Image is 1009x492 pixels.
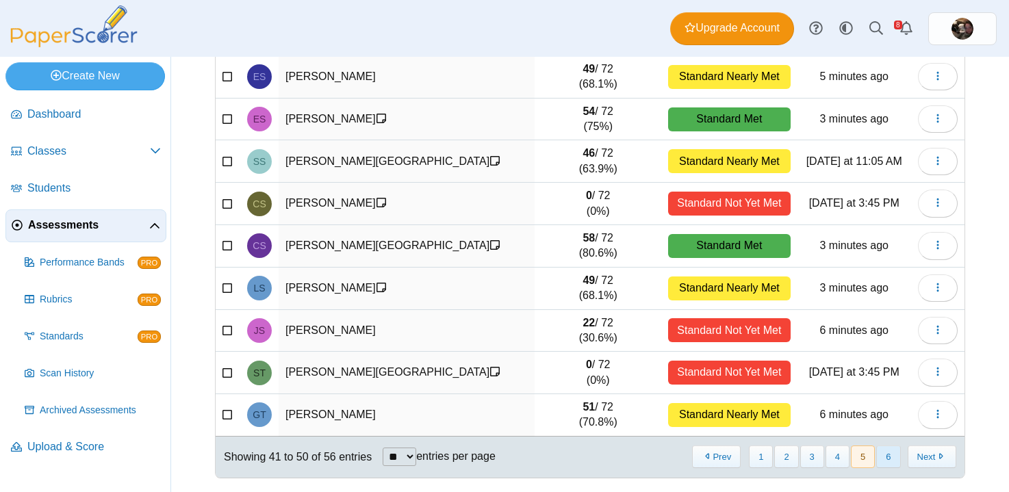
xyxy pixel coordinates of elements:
span: Classes [27,144,150,159]
span: Archived Assessments [40,404,161,417]
b: 22 [583,317,595,328]
span: Selma Taguinod [253,368,266,378]
span: PRO [138,257,161,269]
time: Sep 4, 2025 at 9:48 AM [820,409,889,420]
td: / 72 (68.1%) [535,268,661,310]
td: / 72 (0%) [535,352,661,394]
button: 1 [749,445,773,468]
span: Gabriella Tangco [253,410,266,419]
div: Showing 41 to 50 of 56 entries [216,437,372,478]
a: Scan History [19,357,166,390]
button: 3 [800,445,824,468]
time: Sep 3, 2025 at 11:05 AM [806,155,902,167]
span: Elliot Schleicher [253,114,266,124]
a: Create New [5,62,165,90]
span: Upload & Score [27,439,161,454]
b: 51 [583,401,595,413]
span: PRO [138,331,161,343]
span: PRO [138,294,161,306]
div: Standard Nearly Met [668,65,790,89]
td: / 72 (30.6%) [535,310,661,352]
a: PaperScorer [5,38,142,49]
span: Dashboard [27,107,161,122]
span: Performance Bands [40,256,138,270]
a: ps.jo0vLZGqkczVgVaR [928,12,997,45]
td: [PERSON_NAME][GEOGRAPHIC_DATA] [279,352,535,394]
span: Cheyenne Smith [253,241,266,250]
span: Evan Saylor [253,72,266,81]
div: Standard Not Yet Met [668,318,790,342]
span: Julia Szymanik [254,326,265,335]
span: Alissa Packer [951,18,973,40]
td: / 72 (80.6%) [535,225,661,268]
div: Standard Nearly Met [668,403,790,427]
td: [PERSON_NAME] [279,268,535,310]
td: [PERSON_NAME] [279,183,535,225]
div: Standard Nearly Met [668,276,790,300]
button: Previous [692,445,741,468]
b: 58 [583,232,595,244]
a: Performance Bands PRO [19,246,166,279]
b: 0 [586,190,592,201]
a: Students [5,172,166,205]
button: Next [908,445,956,468]
td: [PERSON_NAME] [279,394,535,437]
a: Assessments [5,209,166,242]
div: Standard Nearly Met [668,149,790,173]
td: / 72 (63.9%) [535,140,661,183]
td: [PERSON_NAME][GEOGRAPHIC_DATA] [279,225,535,268]
a: Alerts [891,14,921,44]
b: 0 [586,359,592,370]
b: 54 [583,105,595,117]
a: Classes [5,135,166,168]
span: Upgrade Account [685,21,780,36]
a: Upload & Score [5,431,166,464]
img: PaperScorer [5,5,142,47]
td: [PERSON_NAME] [279,56,535,99]
time: Sep 4, 2025 at 9:48 AM [820,324,889,336]
a: Upgrade Account [670,12,794,45]
td: [PERSON_NAME][GEOGRAPHIC_DATA] [279,140,535,183]
time: Sep 2, 2025 at 3:45 PM [809,197,899,209]
span: Lauren Stoudt [253,283,265,293]
div: Standard Met [668,107,790,131]
td: / 72 (68.1%) [535,56,661,99]
time: Sep 4, 2025 at 9:51 AM [820,239,889,251]
span: Standards [40,330,138,344]
button: 5 [851,445,875,468]
div: Standard Met [668,234,790,258]
b: 49 [583,274,595,286]
button: 4 [826,445,850,468]
a: Standards PRO [19,320,166,353]
b: 46 [583,147,595,159]
td: / 72 (70.8%) [535,394,661,437]
td: [PERSON_NAME] [279,99,535,141]
time: Sep 4, 2025 at 9:51 AM [820,282,889,294]
span: Scan History [40,367,161,380]
a: Archived Assessments [19,394,166,427]
b: 49 [583,63,595,75]
label: entries per page [416,450,496,462]
a: Rubrics PRO [19,283,166,316]
span: Students [27,181,161,196]
button: 6 [876,445,900,468]
time: Sep 4, 2025 at 9:49 AM [820,70,889,82]
time: Sep 2, 2025 at 3:45 PM [809,366,899,378]
span: Rubrics [40,293,138,307]
a: Dashboard [5,99,166,131]
td: / 72 (75%) [535,99,661,141]
div: Standard Not Yet Met [668,192,790,216]
img: ps.jo0vLZGqkczVgVaR [951,18,973,40]
nav: pagination [691,445,956,468]
div: Standard Not Yet Met [668,361,790,385]
time: Sep 4, 2025 at 9:51 AM [820,113,889,125]
td: / 72 (0%) [535,183,661,225]
span: Assessments [28,218,149,233]
td: [PERSON_NAME] [279,310,535,352]
span: Chelsea Sloan [253,199,266,209]
span: Sydney Schreck [253,157,266,166]
button: 2 [774,445,798,468]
